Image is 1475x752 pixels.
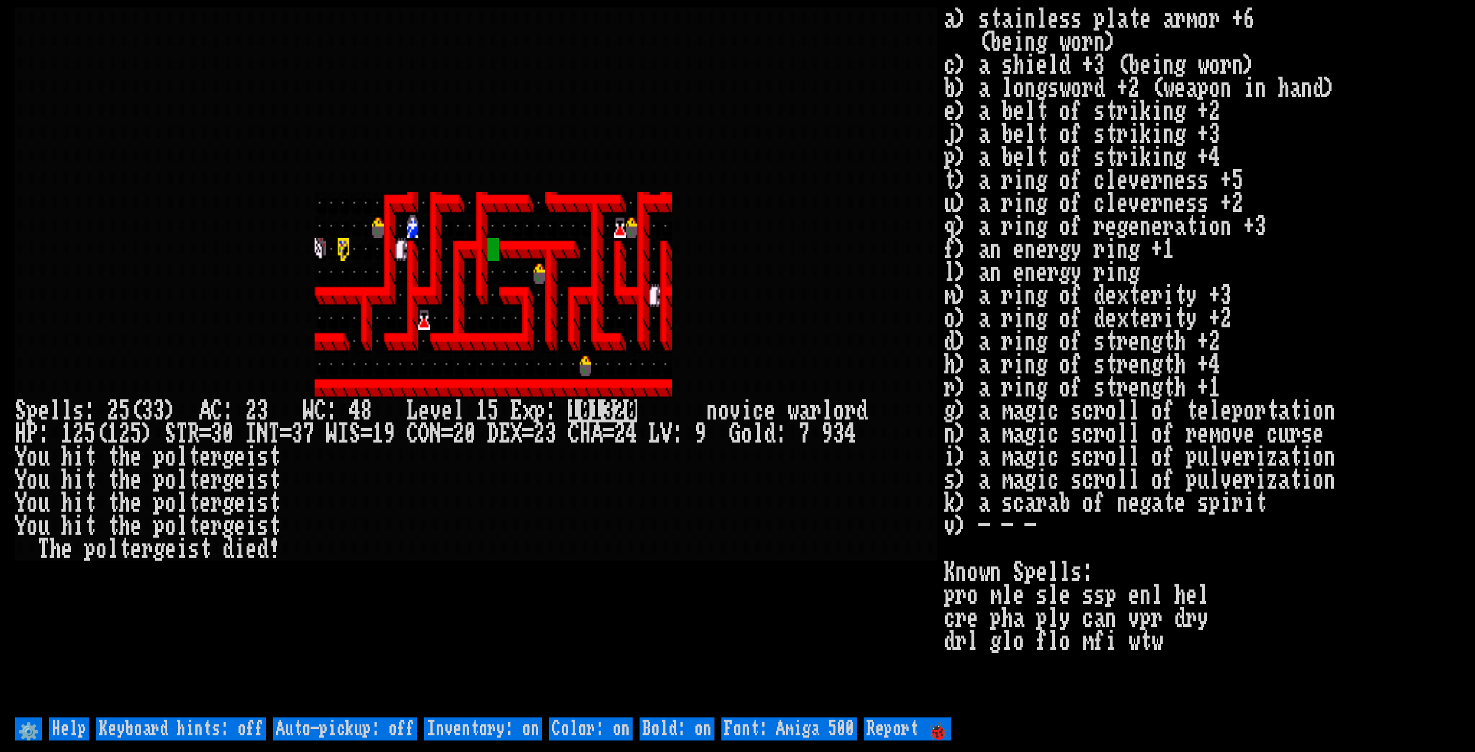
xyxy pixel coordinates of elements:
div: v [430,399,441,422]
div: r [142,538,153,561]
div: g [222,515,234,538]
div: 1 [61,422,73,445]
div: o [165,468,176,492]
div: 9 [384,422,395,445]
div: o [27,468,38,492]
div: t [188,515,199,538]
div: = [199,422,211,445]
div: = [361,422,372,445]
div: o [27,492,38,515]
div: l [176,445,188,468]
div: : [545,399,557,422]
div: N [257,422,268,445]
div: W [303,399,315,422]
div: Y [15,492,27,515]
div: : [776,422,787,445]
div: t [268,492,280,515]
div: e [130,445,142,468]
div: H [15,422,27,445]
mark: 3 [603,399,614,422]
div: ) [142,422,153,445]
div: H [580,422,591,445]
div: 9 [822,422,833,445]
div: h [61,445,73,468]
input: Bold: on [640,717,714,740]
div: 2 [73,422,84,445]
div: s [257,445,268,468]
stats: a) stainless plate armor +6 (being worn) c) a shield +3 (being worn) b) a longsword +2 (weapon in... [944,7,1460,715]
input: Color: on [549,717,633,740]
div: 3 [211,422,222,445]
div: 1 [476,399,487,422]
div: n [706,399,718,422]
div: g [222,468,234,492]
div: e [199,492,211,515]
div: i [176,538,188,561]
div: V [660,422,672,445]
div: s [257,492,268,515]
div: 1 [107,422,119,445]
div: o [96,538,107,561]
div: l [176,515,188,538]
div: Y [15,445,27,468]
div: W [326,422,338,445]
div: l [752,422,764,445]
div: 7 [303,422,315,445]
div: = [603,422,614,445]
div: 3 [153,399,165,422]
div: E [510,399,522,422]
div: = [522,422,534,445]
div: o [27,515,38,538]
input: Help [49,717,89,740]
div: v [729,399,741,422]
div: u [38,492,50,515]
div: e [234,445,245,468]
div: 2 [534,422,545,445]
div: p [153,492,165,515]
div: 2 [453,422,464,445]
div: s [188,538,199,561]
div: 1 [372,422,384,445]
div: i [73,468,84,492]
div: u [38,515,50,538]
div: e [418,399,430,422]
div: s [257,468,268,492]
div: u [38,468,50,492]
div: h [61,515,73,538]
div: 9 [695,422,706,445]
input: Keyboard hints: off [96,717,266,740]
div: e [199,468,211,492]
div: e [130,468,142,492]
mark: 1 [568,399,580,422]
div: ( [130,399,142,422]
div: 2 [614,422,626,445]
div: i [245,468,257,492]
div: o [165,492,176,515]
div: 4 [845,422,856,445]
div: e [234,492,245,515]
mark: 2 [614,399,626,422]
div: Y [15,515,27,538]
div: i [741,399,752,422]
div: : [222,399,234,422]
div: 0 [464,422,476,445]
div: C [315,399,326,422]
div: i [245,445,257,468]
div: o [165,445,176,468]
div: 3 [833,422,845,445]
div: t [107,445,119,468]
div: l [61,399,73,422]
div: 0 [222,422,234,445]
div: o [718,399,729,422]
div: S [15,399,27,422]
div: g [222,492,234,515]
div: e [130,492,142,515]
div: : [84,399,96,422]
div: l [822,399,833,422]
input: Font: Amiga 500 [721,717,857,740]
div: l [176,468,188,492]
div: R [188,422,199,445]
div: e [165,538,176,561]
div: N [430,422,441,445]
div: l [107,538,119,561]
